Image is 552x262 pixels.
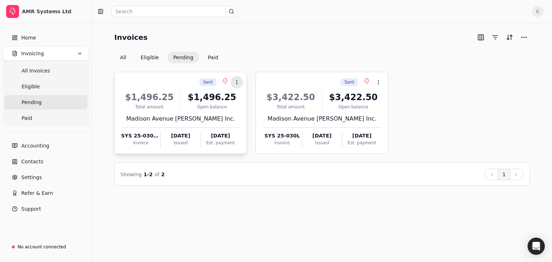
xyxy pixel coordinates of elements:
[21,190,53,197] span: Refer & Earn
[135,52,165,63] button: Eligible
[121,114,240,123] div: Madison Avenue [PERSON_NAME] Inc.
[184,104,240,110] div: Open balance
[262,140,302,146] div: Invoice
[203,79,213,85] span: Sent
[302,140,342,146] div: Issued
[4,79,87,94] a: Eligible
[144,172,153,177] span: 1 - 2
[22,67,50,75] span: All Invoices
[3,139,89,153] a: Accounting
[262,114,381,123] div: Madison Avenue [PERSON_NAME] Inc.
[114,52,132,63] button: All
[325,91,382,104] div: $3,422.50
[3,154,89,169] a: Contacts
[532,6,543,17] button: K
[21,50,44,57] span: Invoicing
[121,140,160,146] div: Invoice
[4,95,87,109] a: Pending
[201,132,240,140] div: [DATE]
[18,244,66,250] div: No account connected
[342,132,381,140] div: [DATE]
[121,91,178,104] div: $1,496.25
[518,32,530,43] button: More
[120,172,142,177] span: Showing
[21,205,41,213] span: Support
[21,142,49,150] span: Accounting
[22,83,40,90] span: Eligible
[184,91,240,104] div: $1,496.25
[111,6,237,17] input: Search
[201,140,240,146] div: Est. payment
[3,186,89,200] button: Refer & Earn
[161,172,165,177] span: 2
[114,32,148,43] h2: Invoices
[262,104,319,110] div: Total amount
[22,114,32,122] span: Paid
[3,240,89,253] a: No account connected
[121,132,160,140] div: SYS 25-030L 0906
[114,52,224,63] div: Invoice filter options
[504,32,515,43] button: Sort
[22,99,42,106] span: Pending
[155,172,160,177] span: of
[498,169,510,180] button: 1
[262,91,319,104] div: $3,422.50
[22,8,86,15] div: AMR Systems Ltd
[342,140,381,146] div: Est. payment
[167,52,199,63] button: Pending
[161,140,200,146] div: Issued
[4,64,87,78] a: All Invoices
[3,46,89,61] button: Invoicing
[325,104,382,110] div: Open balance
[161,132,200,140] div: [DATE]
[344,79,354,85] span: Sent
[202,52,224,63] button: Paid
[121,104,178,110] div: Total amount
[3,170,89,184] a: Settings
[262,132,302,140] div: SYS 25-030L
[302,132,342,140] div: [DATE]
[21,158,43,165] span: Contacts
[528,238,545,255] div: Open Intercom Messenger
[3,202,89,216] button: Support
[4,111,87,125] a: Paid
[3,31,89,45] a: Home
[21,34,36,42] span: Home
[21,174,42,181] span: Settings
